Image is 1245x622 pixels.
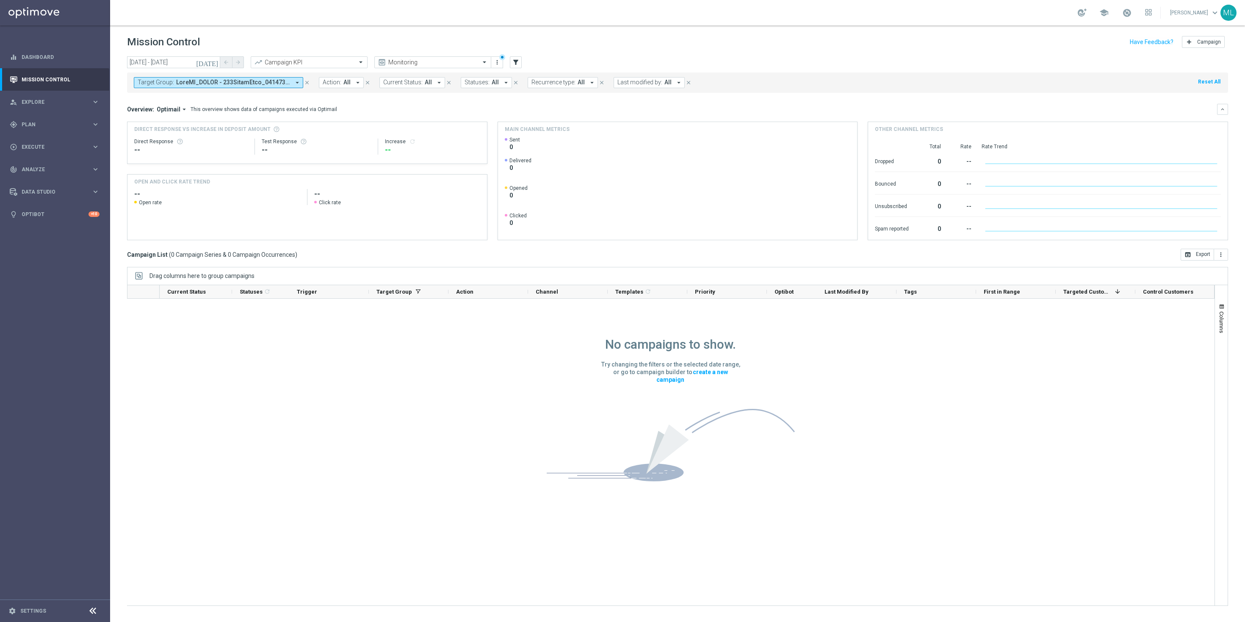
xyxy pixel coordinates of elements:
[22,68,100,91] a: Mission Control
[157,106,180,113] span: Optimail
[1220,106,1226,112] i: keyboard_arrow_down
[1130,39,1173,45] input: Have Feedback?
[139,199,162,206] span: Open rate
[951,154,971,167] div: --
[383,79,423,86] span: Current Status:
[319,77,364,88] button: Action: All arrow_drop_down
[9,121,100,128] button: gps_fixed Plan keyboard_arrow_right
[134,189,300,199] h2: --
[425,79,432,86] span: All
[1217,104,1228,115] button: keyboard_arrow_down
[127,106,154,113] h3: Overview:
[354,79,362,86] i: arrow_drop_down
[1210,8,1220,17] span: keyboard_arrow_down
[9,189,100,195] div: Data Studio keyboard_arrow_right
[9,76,100,83] button: Mission Control
[319,199,341,206] span: Click rate
[512,78,520,87] button: close
[9,166,100,173] div: track_changes Analyze keyboard_arrow_right
[509,136,520,143] span: Sent
[127,56,220,68] input: Select date range
[297,289,317,295] span: Trigger
[22,122,91,127] span: Plan
[435,79,443,86] i: arrow_drop_down
[919,221,941,235] div: 0
[9,99,100,106] button: person_search Explore keyboard_arrow_right
[9,144,100,150] div: play_circle_outline Execute keyboard_arrow_right
[601,361,741,383] p: Try changing the filters or the selected date range, or go to campaign builder to
[1217,251,1224,258] i: more_vert
[196,58,219,66] i: [DATE]
[509,157,531,164] span: Delivered
[1220,5,1237,21] div: ML
[10,68,100,91] div: Mission Control
[599,80,605,86] i: close
[509,185,528,192] span: Opened
[10,121,17,128] i: gps_fixed
[617,79,662,86] span: Last modified by:
[1218,311,1225,333] span: Columns
[134,178,210,186] h4: OPEN AND CLICK RATE TREND
[374,56,491,68] ng-select: Monitoring
[9,211,100,218] button: lightbulb Optibot +10
[513,80,519,86] i: close
[376,289,412,295] span: Target Group
[9,54,100,61] button: equalizer Dashboard
[919,176,941,190] div: 0
[10,98,91,106] div: Explore
[824,289,869,295] span: Last Modified By
[919,143,941,150] div: Total
[664,79,672,86] span: All
[675,79,683,86] i: arrow_drop_down
[127,251,297,258] h3: Campaign List
[149,272,255,279] span: Drag columns here to group campaigns
[528,77,598,88] button: Recurrence type: All arrow_drop_down
[240,289,263,295] span: Statuses
[232,56,244,68] button: arrow_forward
[134,138,248,145] div: Direct Response
[10,188,91,196] div: Data Studio
[364,78,371,87] button: close
[379,77,445,88] button: Current Status: All arrow_drop_down
[919,199,941,212] div: 0
[1169,6,1220,19] a: [PERSON_NAME]keyboard_arrow_down
[775,289,794,295] span: Optibot
[91,98,100,106] i: keyboard_arrow_right
[295,251,297,258] span: )
[598,78,606,87] button: close
[951,199,971,212] div: --
[91,120,100,128] i: keyboard_arrow_right
[494,59,501,66] i: more_vert
[982,143,1221,150] div: Rate Trend
[91,188,100,196] i: keyboard_arrow_right
[22,144,91,150] span: Execute
[686,80,692,86] i: close
[875,154,909,167] div: Dropped
[547,409,795,481] img: noRowsMissionControl.svg
[509,164,531,172] span: 0
[1181,251,1228,258] multiple-options-button: Export to CSV
[492,79,499,86] span: All
[154,106,191,113] button: Optimail arrow_drop_down
[251,56,368,68] ng-select: Campaign KPI
[134,125,271,133] span: Direct Response VS Increase In Deposit Amount
[264,288,271,295] i: refresh
[951,221,971,235] div: --
[10,203,100,225] div: Optibot
[456,289,473,295] span: Action
[1181,249,1214,261] button: open_in_browser Export
[409,138,416,145] i: refresh
[509,143,520,151] span: 0
[314,189,480,199] h2: --
[191,106,337,113] div: This overview shows data of campaigns executed via Optimail
[509,219,527,227] span: 0
[220,56,232,68] button: arrow_back
[365,80,371,86] i: close
[262,145,371,155] div: --
[1186,39,1192,45] i: add
[685,78,692,87] button: close
[10,211,17,218] i: lightbulb
[22,189,91,194] span: Data Studio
